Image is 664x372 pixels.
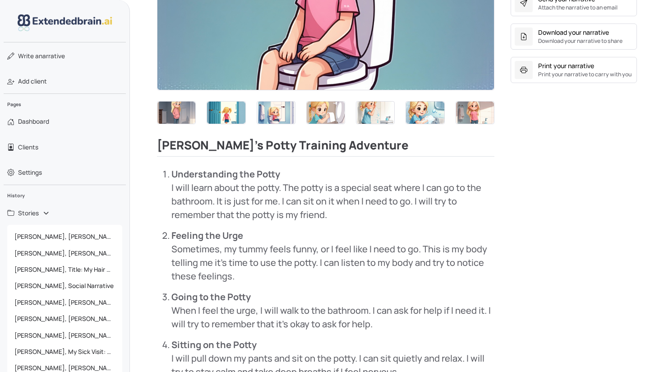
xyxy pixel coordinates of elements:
small: Attach the narrative to an email [538,4,618,12]
p: I will learn about the potty. The potty is a special seat where I can go to the bathroom. It is j... [171,167,494,222]
p: Sometimes, my tummy feels funny, or I feel like I need to go. This is my body telling me it’s tim... [171,229,494,283]
span: [PERSON_NAME], Title: My Hair Wash Adventure at [PERSON_NAME] [11,261,119,278]
span: [PERSON_NAME], [PERSON_NAME]'s First Day at a [GEOGRAPHIC_DATA] [11,327,119,344]
img: Thumbnail [456,102,494,124]
strong: Feeling the Urge [171,229,243,242]
span: Clients [18,143,38,152]
div: Print your narrative [538,61,594,70]
button: Download your narrativeDownload your narrative to share [511,23,637,50]
span: Dashboard [18,117,49,126]
a: [PERSON_NAME], [PERSON_NAME]'s Potty Training Adventure [7,228,122,245]
span: Stories [18,209,39,218]
span: [PERSON_NAME], [PERSON_NAME]’s College Adventure [11,294,119,311]
strong: Understanding the Potty [171,168,280,180]
span: Add client [18,77,47,86]
a: [PERSON_NAME], [PERSON_NAME]’s College Adventure: A Social Story [7,311,122,327]
span: [PERSON_NAME], [PERSON_NAME]'s Potty Training Adventure [11,228,119,245]
span: narrative [18,51,65,60]
a: [PERSON_NAME], Title: My Hair Wash Adventure at [PERSON_NAME] [7,261,122,278]
small: Download your narrative to share [538,37,622,45]
strong: Going to the Potty [171,291,251,303]
a: [PERSON_NAME], [PERSON_NAME]'s First Day at a [GEOGRAPHIC_DATA] [7,327,122,344]
img: Thumbnail [157,102,195,124]
a: [PERSON_NAME], [PERSON_NAME]’s College Adventure [7,294,122,311]
span: Settings [18,168,42,177]
span: [PERSON_NAME], My Sick Visit: Communicating Effectively [11,344,119,360]
img: Thumbnail [307,102,345,124]
span: [PERSON_NAME], [PERSON_NAME]'s Birthday Party Adventure [11,245,119,261]
img: logo [18,14,112,31]
a: [PERSON_NAME], Social Narrative [7,278,122,294]
img: Thumbnail [406,102,444,124]
div: Download your narrative [538,28,609,37]
span: Write a [18,52,39,60]
img: Thumbnail [207,102,245,124]
a: [PERSON_NAME], [PERSON_NAME]'s Birthday Party Adventure [7,245,122,261]
img: Thumbnail [257,102,295,124]
strong: Sitting on the Potty [171,339,257,351]
span: [PERSON_NAME], [PERSON_NAME]’s College Adventure: A Social Story [11,311,119,327]
p: When I feel the urge, I will walk to the bathroom. I can ask for help if I need it. I will try to... [171,290,494,331]
span: [PERSON_NAME], Social Narrative [11,278,119,294]
small: Print your narrative to carry with you [538,70,632,79]
a: [PERSON_NAME], My Sick Visit: Communicating Effectively [7,344,122,360]
img: Thumbnail [356,102,394,124]
h2: [PERSON_NAME]'s Potty Training Adventure [157,139,494,157]
button: Print your narrativePrint your narrative to carry with you [511,57,637,83]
